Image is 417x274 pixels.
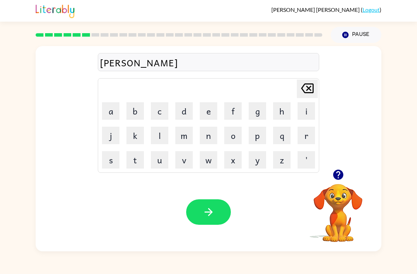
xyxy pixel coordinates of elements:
button: d [175,102,193,120]
button: h [273,102,291,120]
button: b [126,102,144,120]
a: Logout [363,6,380,13]
span: [PERSON_NAME] [PERSON_NAME] [271,6,361,13]
button: k [126,127,144,144]
button: ' [298,151,315,169]
button: f [224,102,242,120]
img: Literably [36,3,74,18]
video: Your browser must support playing .mp4 files to use Literably. Please try using another browser. [303,173,373,243]
button: c [151,102,168,120]
button: w [200,151,217,169]
div: ( ) [271,6,381,13]
button: q [273,127,291,144]
button: r [298,127,315,144]
button: i [298,102,315,120]
button: o [224,127,242,144]
button: n [200,127,217,144]
button: v [175,151,193,169]
button: p [249,127,266,144]
div: [PERSON_NAME] [100,55,317,70]
button: j [102,127,119,144]
button: y [249,151,266,169]
button: g [249,102,266,120]
button: s [102,151,119,169]
button: t [126,151,144,169]
button: m [175,127,193,144]
button: u [151,151,168,169]
button: z [273,151,291,169]
button: e [200,102,217,120]
button: x [224,151,242,169]
button: a [102,102,119,120]
button: l [151,127,168,144]
button: Pause [331,27,381,43]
